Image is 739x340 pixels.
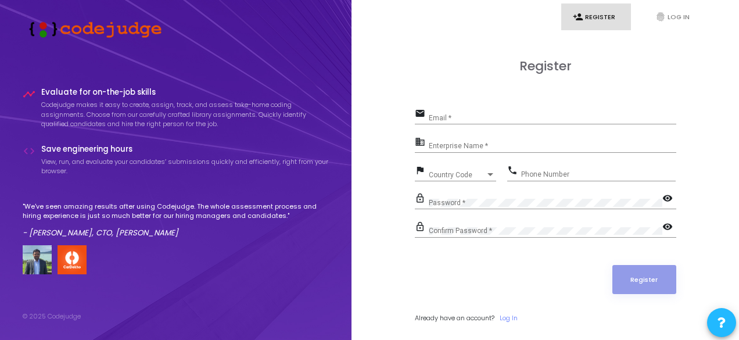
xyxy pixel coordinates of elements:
h3: Register [415,59,676,74]
div: © 2025 Codejudge [23,312,81,321]
h4: Save engineering hours [41,145,329,154]
input: Enterprise Name [429,142,676,151]
img: company-logo [58,245,87,274]
i: code [23,145,35,158]
mat-icon: email [415,108,429,121]
input: Phone Number [521,170,676,178]
i: person_add [573,12,583,22]
img: user image [23,245,52,274]
a: person_addRegister [561,3,631,31]
mat-icon: phone [507,164,521,178]
i: timeline [23,88,35,101]
input: Email [429,114,676,122]
span: Country Code [429,171,486,178]
p: View, run, and evaluate your candidates’ submissions quickly and efficiently, right from your bro... [41,157,329,176]
span: Already have an account? [415,313,494,323]
mat-icon: visibility [662,192,676,206]
a: fingerprintLog In [644,3,713,31]
i: fingerprint [655,12,666,22]
p: Codejudge makes it easy to create, assign, track, and assess take-home coding assignments. Choose... [41,100,329,129]
mat-icon: flag [415,164,429,178]
em: - [PERSON_NAME], CTO, [PERSON_NAME] [23,227,178,238]
mat-icon: business [415,136,429,150]
mat-icon: lock_outline [415,192,429,206]
mat-icon: lock_outline [415,221,429,235]
h4: Evaluate for on-the-job skills [41,88,329,97]
a: Log In [500,313,518,323]
p: "We've seen amazing results after using Codejudge. The whole assessment process and hiring experi... [23,202,329,221]
button: Register [612,265,676,294]
mat-icon: visibility [662,221,676,235]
